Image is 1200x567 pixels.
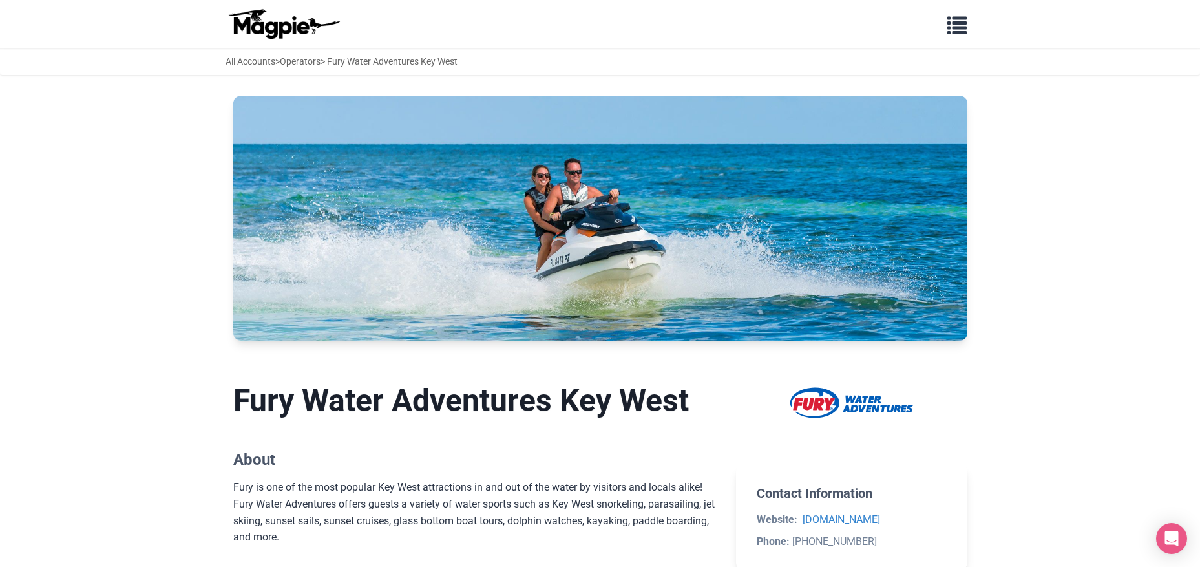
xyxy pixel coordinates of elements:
[757,513,797,526] strong: Website:
[226,54,458,69] div: > > Fury Water Adventures Key West
[280,56,321,67] a: Operators
[233,382,716,420] h1: Fury Water Adventures Key West
[233,479,716,545] div: Fury is one of the most popular Key West attractions in and out of the water by visitors and loca...
[757,533,946,550] li: [PHONE_NUMBER]
[226,56,275,67] a: All Accounts
[226,8,342,39] img: logo-ab69f6fb50320c5b225c76a69d11143b.png
[757,535,790,548] strong: Phone:
[803,513,880,526] a: [DOMAIN_NAME]
[790,382,914,423] img: Fury Water Adventures Key West logo
[233,451,716,469] h2: About
[233,96,967,341] img: Fury Water Adventures Key West banner
[757,486,946,501] h2: Contact Information
[1156,523,1187,554] div: Open Intercom Messenger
